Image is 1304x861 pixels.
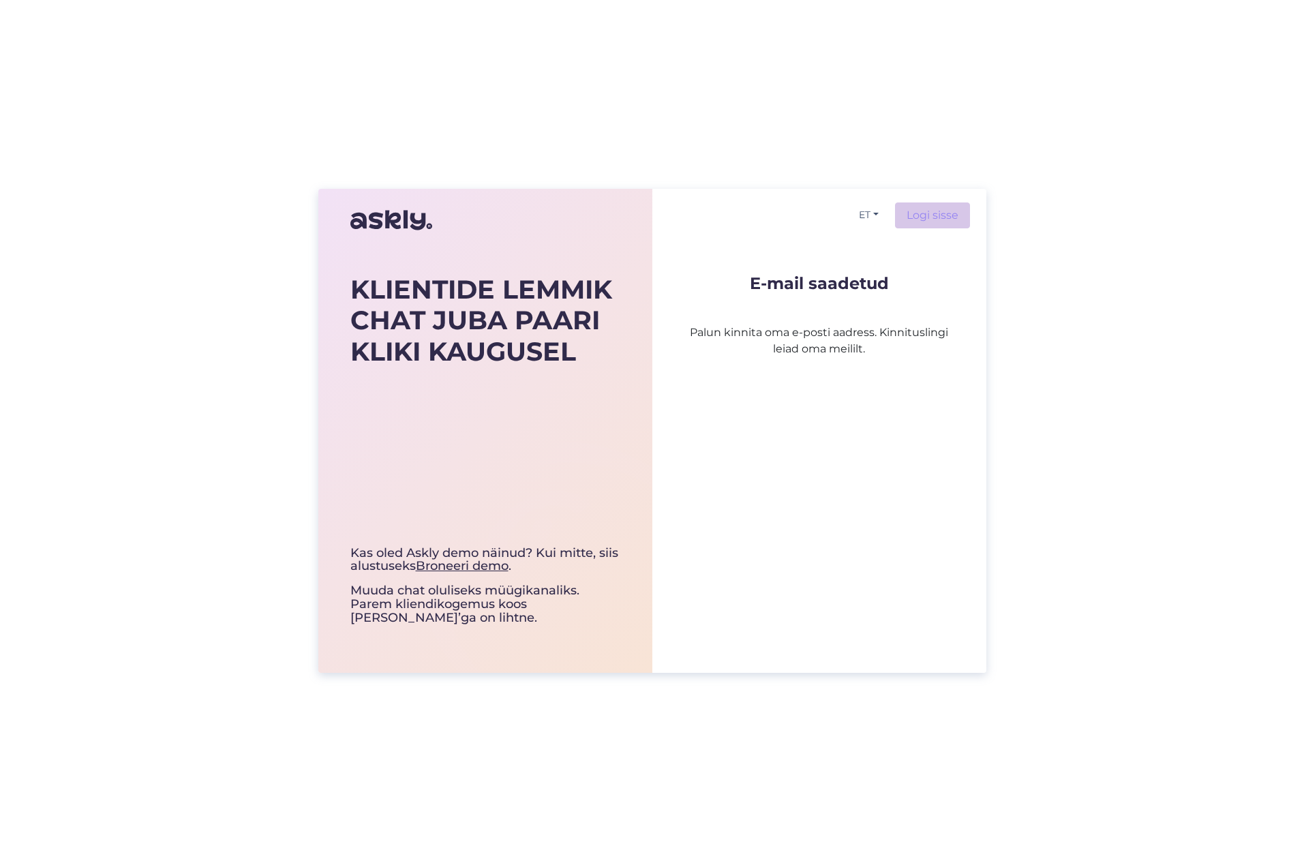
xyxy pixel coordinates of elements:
[350,204,432,237] img: Askly
[685,292,954,357] p: Palun kinnita oma e-posti aadress. Kinnituslingi leiad oma meililt.
[853,205,884,225] button: ET
[685,275,954,292] p: E-mail saadetud
[350,547,620,625] div: Muuda chat oluliseks müügikanaliks. Parem kliendikogemus koos [PERSON_NAME]’ga on lihtne.
[416,558,509,573] a: Broneeri demo
[350,274,620,367] div: KLIENTIDE LEMMIK CHAT JUBA PAARI KLIKI KAUGUSEL
[895,202,970,228] a: Logi sisse
[350,547,620,574] div: Kas oled Askly demo näinud? Kui mitte, siis alustuseks .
